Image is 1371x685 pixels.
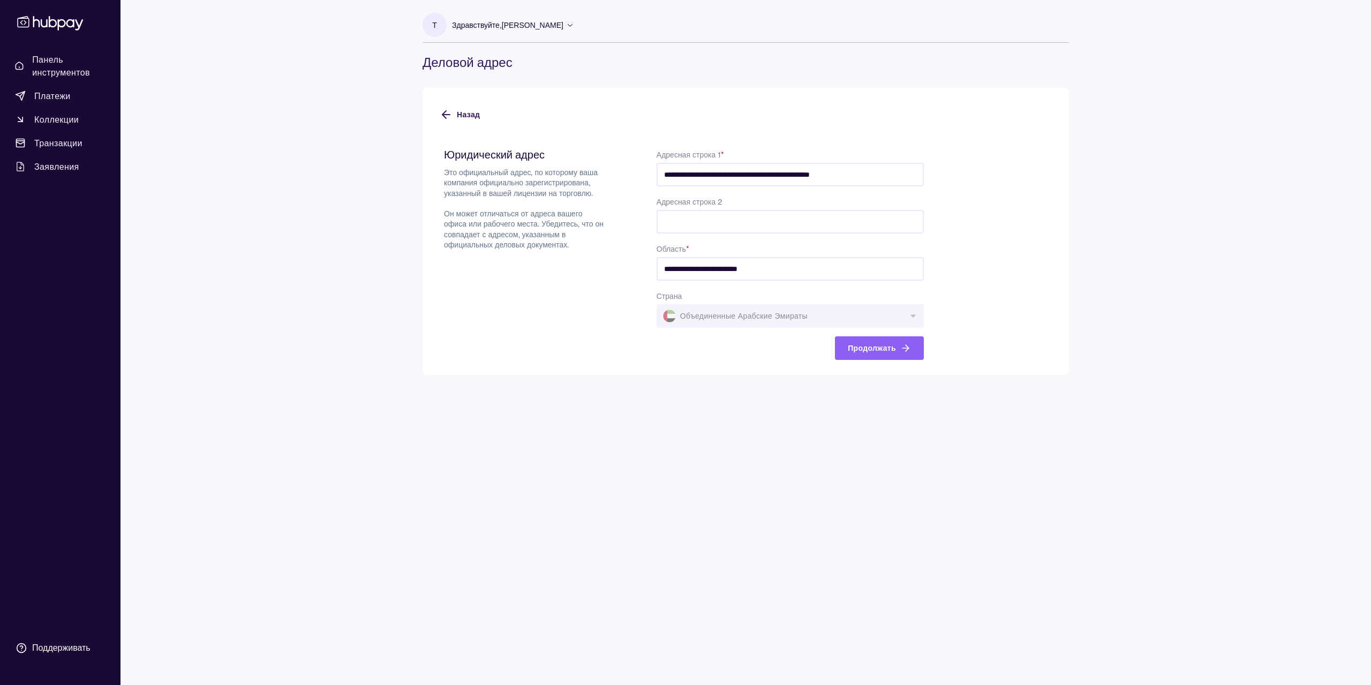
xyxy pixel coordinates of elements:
[457,110,480,119] font: Назад
[11,50,110,82] a: Панель инструментов
[444,148,545,161] font: Юридический адрес
[11,157,110,176] a: Заявления
[432,21,437,29] font: Т
[657,150,721,160] font: Адресная строка 1
[657,291,682,301] font: Страна
[11,110,110,129] a: Коллекции
[34,161,79,172] font: Заявления
[835,336,924,360] button: Продолжать
[440,103,480,126] button: Назад
[32,54,90,78] font: Панель инструментов
[452,21,502,29] font: Здравствуйте,
[11,133,110,153] a: Транзакции
[34,91,71,101] font: Платежи
[423,54,513,70] font: Деловой адрес
[444,168,598,198] font: Это официальный адрес, по которому ваша компания официально зарегистрирована, указанный в вашей л...
[848,343,896,353] font: Продолжать
[502,21,563,29] font: [PERSON_NAME]
[444,209,604,250] font: Он может отличаться от адреса вашего офиса или рабочего места. Убедитесь, что он совпадает с адре...
[34,138,82,148] font: Транзакции
[657,244,686,254] font: Область
[657,197,722,207] font: Адресная строка 2
[34,114,79,125] font: Коллекции
[32,643,91,652] font: Поддерживать
[11,86,110,106] a: Платежи
[11,637,110,659] a: Поддерживать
